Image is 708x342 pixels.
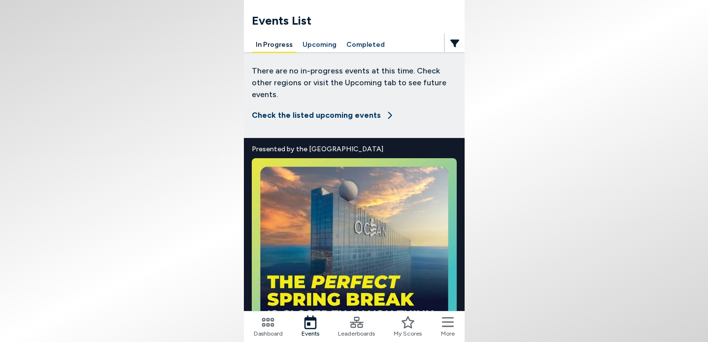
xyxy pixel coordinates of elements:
div: Manage your account [244,37,465,53]
h1: Events List [252,12,465,30]
button: Check the listed upcoming events [252,104,395,126]
a: Events [302,315,319,338]
a: My Scores [394,315,422,338]
p: There are no in-progress events at this time. Check other regions or visit the Upcoming tab to se... [252,65,457,101]
span: More [441,329,455,338]
a: Dashboard [254,315,283,338]
span: My Scores [394,329,422,338]
button: More [441,315,455,338]
span: Dashboard [254,329,283,338]
a: Leaderboards [338,315,375,338]
button: Upcoming [299,37,340,53]
span: Leaderboards [338,329,375,338]
button: In Progress [252,37,297,53]
span: Presented by the [GEOGRAPHIC_DATA] [252,144,457,154]
span: Events [302,329,319,338]
button: Completed [342,37,389,53]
